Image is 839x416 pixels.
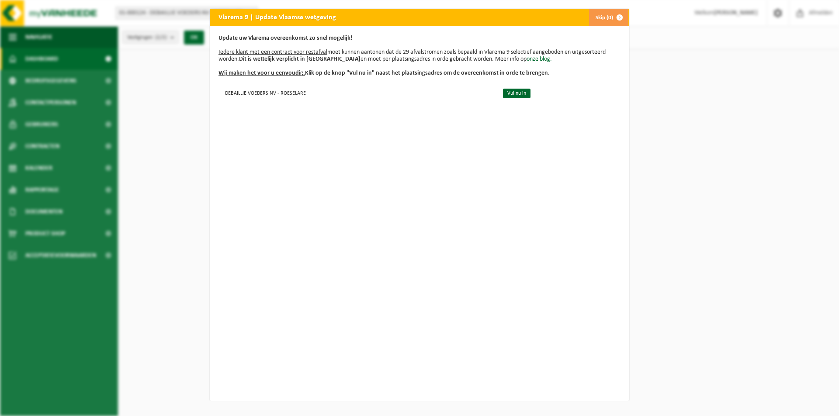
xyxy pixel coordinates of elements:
b: Klik op de knop "Vul nu in" naast het plaatsingsadres om de overeenkomst in orde te brengen. [218,70,550,76]
b: Dit is wettelijk verplicht in [GEOGRAPHIC_DATA] [239,56,361,62]
u: Iedere klant met een contract voor restafval [218,49,327,55]
b: Update uw Vlarema overeenkomst zo snel mogelijk! [218,35,353,41]
u: Wij maken het voor u eenvoudig. [218,70,305,76]
a: Vul nu in [503,89,530,98]
p: moet kunnen aantonen dat de 29 afvalstromen zoals bepaald in Vlarema 9 selectief aangeboden en ui... [218,35,621,77]
a: onze blog. [527,56,552,62]
td: DEBAILLIE VOEDERS NV - ROESELARE [218,86,496,100]
button: Skip (0) [589,9,628,26]
h2: Vlarema 9 | Update Vlaamse wetgeving [210,9,345,25]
